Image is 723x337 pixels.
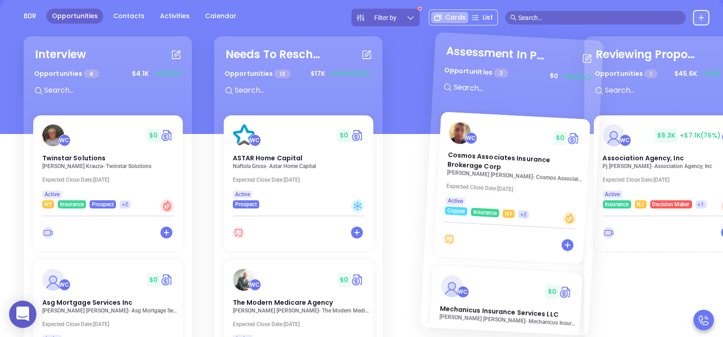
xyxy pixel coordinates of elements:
[226,46,326,63] div: Needs To Reschedule
[130,67,151,81] span: $ 4.1K
[619,134,631,146] div: Walter Contreras
[605,199,628,209] span: Insurance
[562,212,576,226] div: Warm
[468,12,496,23] div: List
[233,298,333,307] span: The Modern Medicare Agency
[224,115,373,208] a: profileWalter Contreras$0Circle dollarASTAR Home CapitalNaftola Gross- Astar Home CapitalExpected...
[652,199,689,209] span: Decision Maker
[92,199,114,209] span: Prospect
[84,69,99,78] span: 4
[42,177,179,183] p: Expected Close Date: [DATE]
[122,199,128,209] span: +2
[233,269,255,291] img: The Modern Medicare Agency
[147,129,160,143] span: $ 0
[518,13,681,23] input: Search…
[351,199,364,213] div: Cold
[46,9,103,24] a: Opportunities
[655,129,678,143] span: $ 9.3K
[153,69,181,79] span: +$0 (0%)
[45,189,60,199] span: Active
[108,9,150,24] a: Contacts
[233,321,369,327] p: Expected Close Date: [DATE]
[42,321,179,327] p: Expected Close Date: [DATE]
[431,12,468,23] div: Cards
[330,69,372,79] span: +$8.4K (50%)
[42,163,179,169] p: Greg Krauza - Twinstar Solutions
[249,279,261,291] div: Walter Contreras
[249,134,261,146] div: Walter Contreras
[596,46,696,63] div: Reviewing Proposal
[374,15,397,21] span: Filter by
[34,65,99,82] p: Opportunities
[42,298,133,307] span: Asg Mortgage Services Inc
[680,131,721,140] span: +$7.1K (76%)
[602,154,683,163] span: Association Agency, Inc
[351,129,364,142] img: Quote
[644,69,657,78] span: 1
[698,199,704,209] span: +1
[233,177,369,183] p: Expected Close Date: [DATE]
[42,154,106,163] span: Twinstar Solutions
[308,67,327,81] span: $ 17K
[42,124,64,146] img: Twinstar Solutions
[233,163,369,169] p: Naftola Gross - Astar Home Capital
[351,273,364,287] img: Quote
[337,273,351,287] span: $ 0
[605,189,620,199] span: Active
[595,65,658,82] p: Opportunities
[18,9,42,24] a: BDR
[43,84,180,96] input: Search...
[200,9,242,24] a: Calendar
[161,129,174,142] img: Quote
[233,154,303,163] span: ASTAR Home Capital
[235,189,250,199] span: Active
[33,115,183,208] a: profileWalter Contreras$0Circle dollarTwinstar Solutions[PERSON_NAME] Krauza- Twinstar SolutionsE...
[637,199,644,209] span: NJ
[672,67,699,81] span: $ 45.6K
[45,199,52,209] span: NY
[60,199,84,209] span: Insurance
[35,46,86,63] div: Interview
[235,199,257,209] span: Prospect
[337,129,351,143] span: $ 0
[233,307,369,314] p: Paul Barrett - The Modern Medicare Agency
[225,65,291,82] p: Opportunities
[59,134,70,146] div: Walter Contreras
[161,199,174,213] div: Hot
[147,273,160,287] span: $ 0
[161,273,174,287] img: Quote
[602,124,624,146] img: Association Agency, Inc
[274,69,290,78] span: 13
[59,279,70,291] div: Walter Contreras
[233,124,255,146] img: ASTAR Home Capital
[155,9,195,24] a: Activities
[510,15,517,21] span: search
[42,307,179,314] p: Marion Lee - Asg Mortgage Services Inc
[42,269,64,291] img: Asg Mortgage Services Inc
[234,84,370,96] input: Search...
